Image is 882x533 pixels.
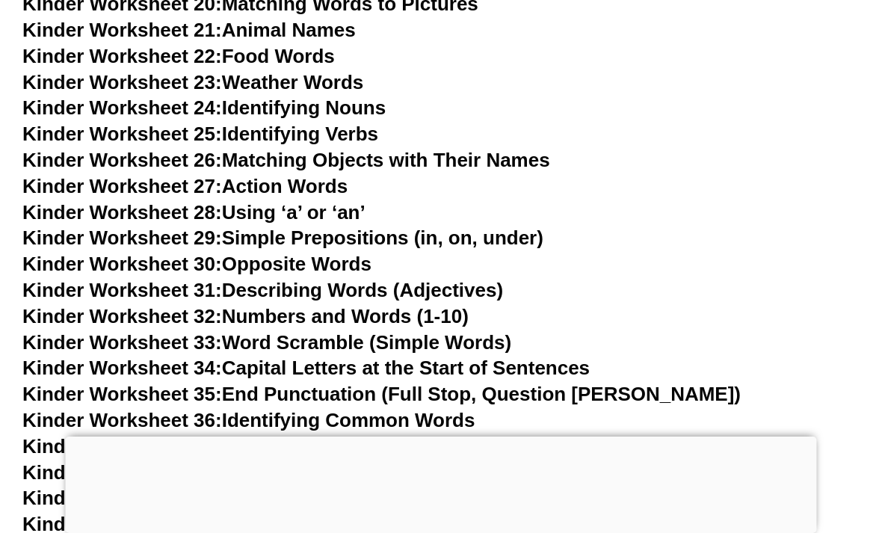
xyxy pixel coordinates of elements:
a: Kinder Worksheet 28:Using ‘a’ or ‘an’ [22,201,366,224]
span: Kinder Worksheet 28: [22,201,222,224]
span: Kinder Worksheet 33: [22,331,222,354]
a: Kinder Worksheet 29:Simple Prepositions (in, on, under) [22,227,543,249]
a: Kinder Worksheet 37:Matching Shapes with Their Names [22,435,548,457]
span: Kinder Worksheet 37: [22,435,222,457]
a: Kinder Worksheet 35:End Punctuation (Full Stop, Question [PERSON_NAME]) [22,383,741,405]
a: Kinder Worksheet 23:Weather Words [22,71,363,93]
a: Kinder Worksheet 33:Word Scramble (Simple Words) [22,331,511,354]
iframe: Advertisement [66,437,817,529]
span: Kinder Worksheet 31: [22,279,222,301]
span: Kinder Worksheet 35: [22,383,222,405]
a: Kinder Worksheet 30:Opposite Words [22,253,371,275]
a: Kinder Worksheet 27:Action Words [22,175,348,197]
a: Kinder Worksheet 25:Identifying Verbs [22,123,378,145]
a: Kinder Worksheet 26:Matching Objects with Their Names [22,149,550,171]
a: Kinder Worksheet 21:Animal Names [22,19,356,41]
a: Kinder Worksheet 32:Numbers and Words (1-10) [22,305,469,327]
a: Kinder Worksheet 34:Capital Letters at the Start of Sentences [22,357,590,379]
span: Kinder Worksheet 24: [22,96,222,119]
span: Kinder Worksheet 30: [22,253,222,275]
span: Kinder Worksheet 38: [22,461,222,484]
span: Kinder Worksheet 21: [22,19,222,41]
span: Kinder Worksheet 22: [22,45,222,67]
span: Kinder Worksheet 39: [22,487,222,509]
span: Kinder Worksheet 25: [22,123,222,145]
span: Kinder Worksheet 23: [22,71,222,93]
a: Kinder Worksheet 36:Identifying Common Words [22,409,475,431]
span: Kinder Worksheet 36: [22,409,222,431]
span: Kinder Worksheet 34: [22,357,222,379]
a: Kinder Worksheet 39:Simple Plurals [22,487,356,509]
a: Kinder Worksheet 24:Identifying Nouns [22,96,386,119]
span: Kinder Worksheet 29: [22,227,222,249]
a: Kinder Worksheet 22:Food Words [22,45,335,67]
span: Kinder Worksheet 26: [22,149,222,171]
iframe: Chat Widget [626,364,882,533]
a: Kinder Worksheet 31:Describing Words (Adjectives) [22,279,503,301]
a: Kinder Worksheet 38:Days and Months Names [22,461,451,484]
span: Kinder Worksheet 32: [22,305,222,327]
span: Kinder Worksheet 27: [22,175,222,197]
